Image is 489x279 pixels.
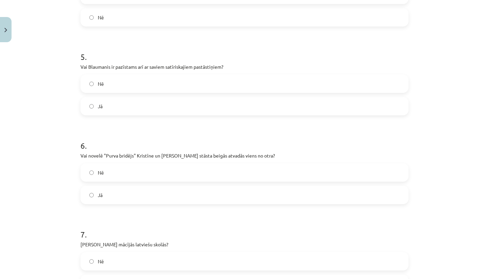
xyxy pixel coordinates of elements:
input: Jā [89,193,94,197]
p: [PERSON_NAME] mācījās latviešu skolās? [80,241,409,248]
h1: 6 . [80,129,409,150]
img: icon-close-lesson-0947bae3869378f0d4975bcd49f059093ad1ed9edebbc8119c70593378902aed.svg [4,28,7,32]
input: Nē [89,15,94,20]
h1: 7 . [80,218,409,239]
input: Jā [89,104,94,109]
span: Jā [98,192,103,199]
span: Nē [98,258,104,265]
span: Jā [98,103,103,110]
span: Nē [98,80,104,87]
input: Nē [89,259,94,264]
input: Nē [89,82,94,86]
input: Nē [89,170,94,175]
span: Nē [98,14,104,21]
h1: 5 . [80,40,409,61]
p: Vai novelē "Purva bridējs" Kristīne un [PERSON_NAME] stāsta beigās atvadās viens no otra? [80,152,409,159]
p: Vai Blaumanis ir pazīstams arī ar saviem satīriskajiem pastāstiņiem? [80,63,409,70]
span: Nē [98,169,104,176]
